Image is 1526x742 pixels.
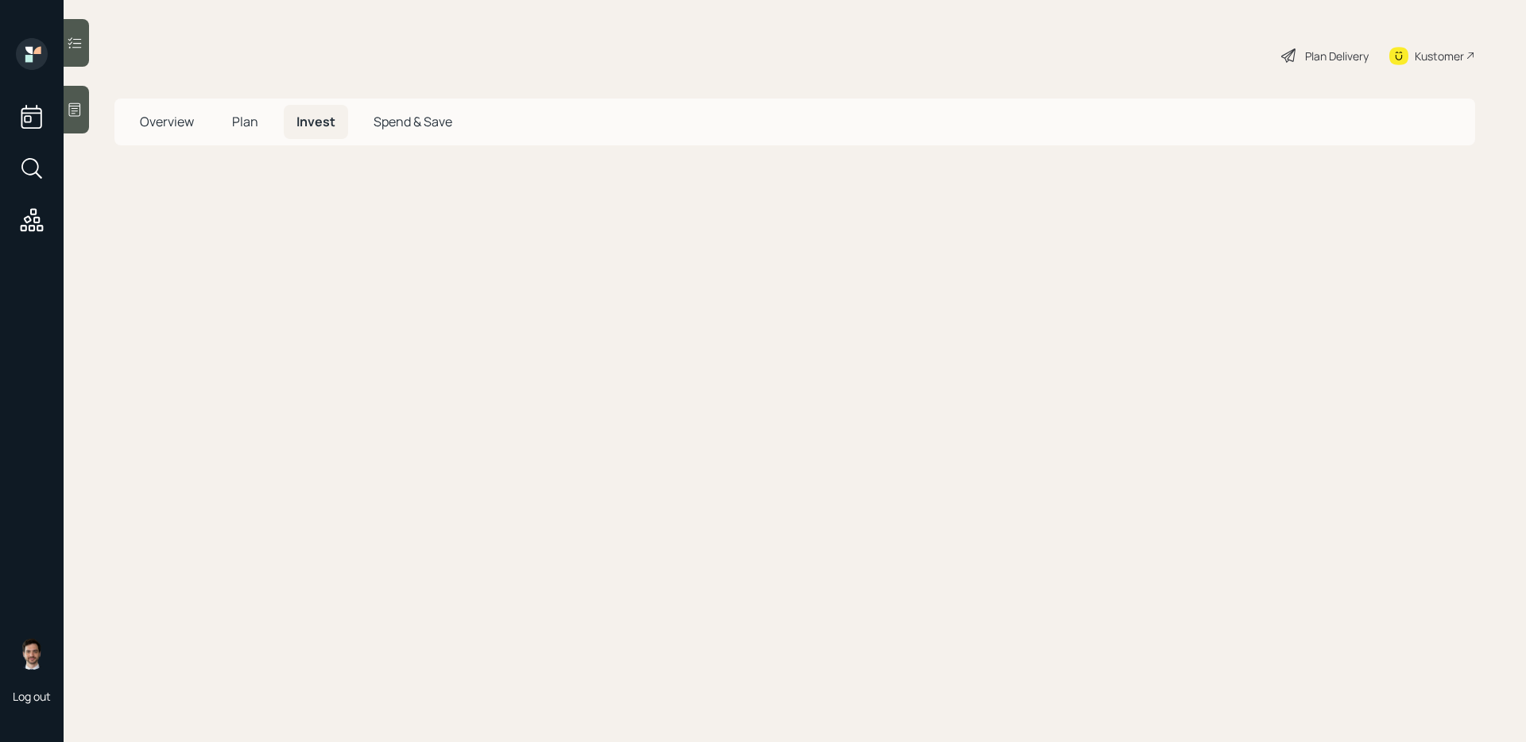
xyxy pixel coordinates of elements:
[1305,48,1369,64] div: Plan Delivery
[13,689,51,704] div: Log out
[1415,48,1464,64] div: Kustomer
[232,113,258,130] span: Plan
[16,638,48,670] img: jonah-coleman-headshot.png
[140,113,194,130] span: Overview
[296,113,335,130] span: Invest
[374,113,452,130] span: Spend & Save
